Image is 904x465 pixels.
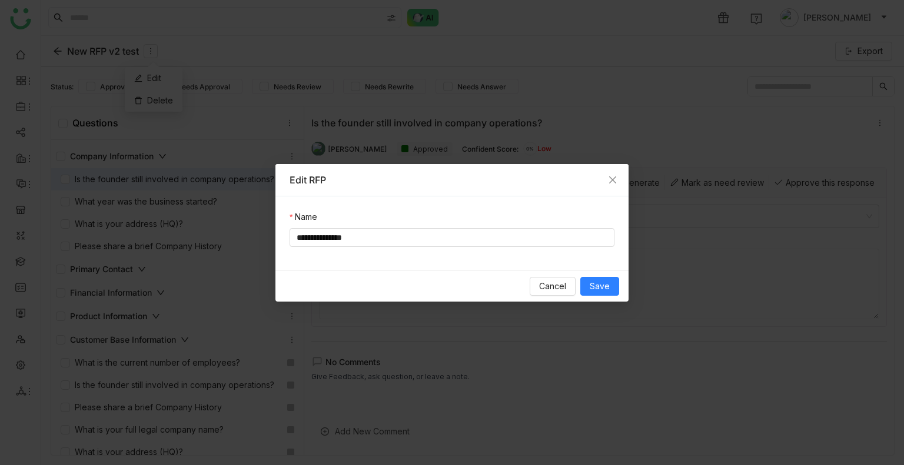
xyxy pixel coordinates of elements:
div: Edit RFP [290,173,614,186]
button: Close [597,164,629,196]
label: Name [290,210,317,223]
button: Cancel [530,277,576,296]
button: Save [580,277,619,296]
span: Cancel [539,280,566,293]
span: Save [590,280,610,293]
